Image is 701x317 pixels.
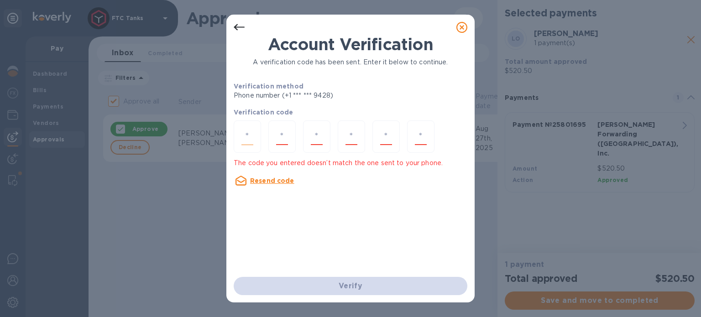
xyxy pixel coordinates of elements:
u: Resend code [250,177,294,184]
p: Verification code [234,108,467,117]
p: A verification code has been sent. Enter it below to continue. [234,57,467,67]
p: Phone number (+1 *** *** 9428) [234,91,403,100]
p: The code you entered doesn’t match the one sent to your phone. [234,158,467,168]
b: Verification method [234,83,303,90]
h1: Account Verification [234,35,467,54]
